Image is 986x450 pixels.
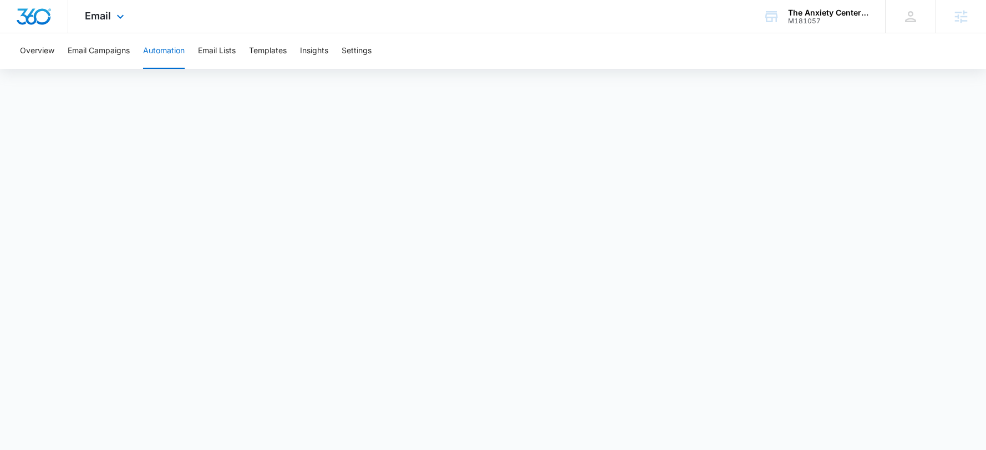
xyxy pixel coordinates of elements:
[788,17,869,25] div: account id
[249,33,287,69] button: Templates
[68,33,130,69] button: Email Campaigns
[143,33,185,69] button: Automation
[342,33,372,69] button: Settings
[85,10,111,22] span: Email
[788,8,869,17] div: account name
[198,33,236,69] button: Email Lists
[300,33,328,69] button: Insights
[20,33,54,69] button: Overview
